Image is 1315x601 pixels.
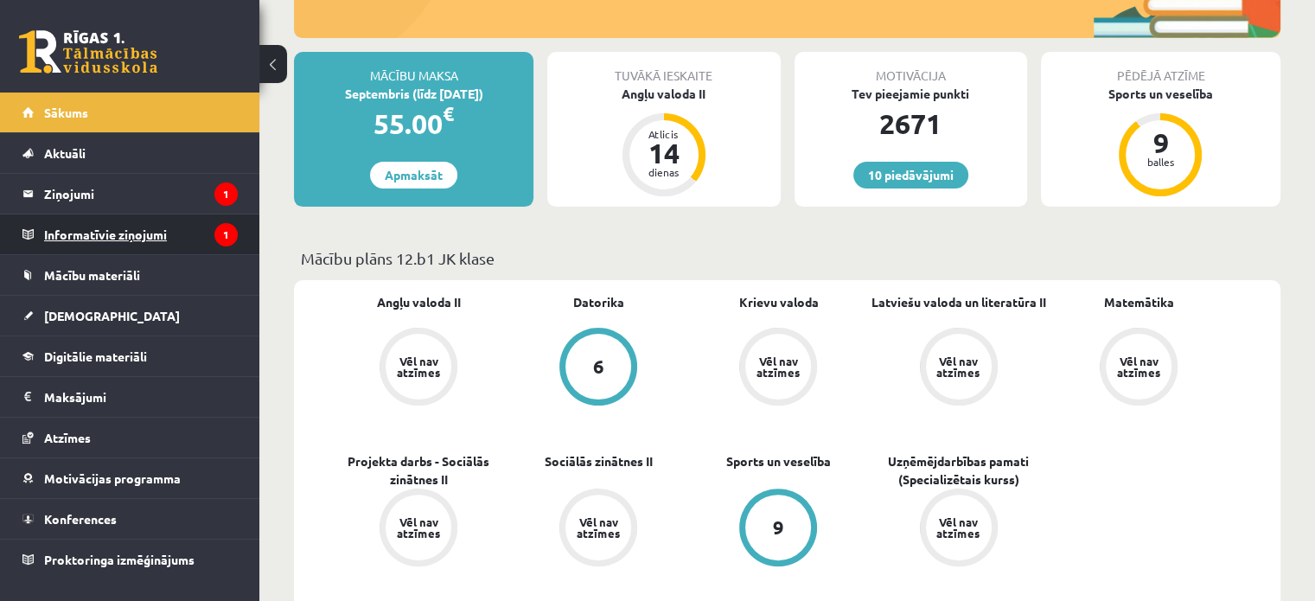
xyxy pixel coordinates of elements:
[754,355,802,378] div: Vēl nav atzīmes
[638,139,690,167] div: 14
[22,377,238,417] a: Maksājumi
[294,85,533,103] div: Septembris (līdz [DATE])
[214,223,238,246] i: 1
[22,418,238,457] a: Atzīmes
[1134,129,1186,157] div: 9
[329,489,508,570] a: Vēl nav atzīmes
[795,52,1027,85] div: Motivācija
[22,296,238,336] a: [DEMOGRAPHIC_DATA]
[547,85,780,199] a: Angļu valoda II Atlicis 14 dienas
[44,145,86,161] span: Aktuāli
[1041,85,1280,103] div: Sports un veselība
[773,518,784,537] div: 9
[22,214,238,254] a: Informatīvie ziņojumi1
[1134,157,1186,167] div: balles
[853,162,968,189] a: 10 piedāvājumi
[574,516,622,539] div: Vēl nav atzīmes
[44,470,181,486] span: Motivācijas programma
[545,452,653,470] a: Sociālās zinātnes II
[869,328,1049,409] a: Vēl nav atzīmes
[44,267,140,283] span: Mācību materiāli
[44,511,117,527] span: Konferences
[329,452,508,489] a: Projekta darbs - Sociālās zinātnes II
[329,328,508,409] a: Vēl nav atzīmes
[44,377,238,417] legend: Maksājumi
[44,348,147,364] span: Digitālie materiāli
[22,133,238,173] a: Aktuāli
[547,52,780,85] div: Tuvākā ieskaite
[22,499,238,539] a: Konferences
[19,30,157,74] a: Rīgas 1. Tālmācības vidusskola
[44,174,238,214] legend: Ziņojumi
[44,308,180,323] span: [DEMOGRAPHIC_DATA]
[508,489,688,570] a: Vēl nav atzīmes
[22,174,238,214] a: Ziņojumi1
[294,103,533,144] div: 55.00
[301,246,1274,270] p: Mācību plāns 12.b1 JK klase
[44,214,238,254] legend: Informatīvie ziņojumi
[795,85,1027,103] div: Tev pieejamie punkti
[294,52,533,85] div: Mācību maksa
[688,489,868,570] a: 9
[593,357,604,376] div: 6
[1041,52,1280,85] div: Pēdējā atzīme
[871,293,1046,311] a: Latviešu valoda un literatūra II
[638,129,690,139] div: Atlicis
[44,430,91,445] span: Atzīmes
[22,458,238,498] a: Motivācijas programma
[738,293,818,311] a: Krievu valoda
[869,452,1049,489] a: Uzņēmējdarbības pamati (Specializētais kurss)
[869,489,1049,570] a: Vēl nav atzīmes
[22,93,238,132] a: Sākums
[688,328,868,409] a: Vēl nav atzīmes
[443,101,454,126] span: €
[214,182,238,206] i: 1
[573,293,624,311] a: Datorika
[370,162,457,189] a: Apmaksāt
[726,452,831,470] a: Sports un veselība
[44,105,88,120] span: Sākums
[1041,85,1280,199] a: Sports un veselība 9 balles
[1049,328,1229,409] a: Vēl nav atzīmes
[22,336,238,376] a: Digitālie materiāli
[22,255,238,295] a: Mācību materiāli
[935,355,983,378] div: Vēl nav atzīmes
[1114,355,1163,378] div: Vēl nav atzīmes
[44,552,195,567] span: Proktoringa izmēģinājums
[935,516,983,539] div: Vēl nav atzīmes
[394,516,443,539] div: Vēl nav atzīmes
[547,85,780,103] div: Angļu valoda II
[638,167,690,177] div: dienas
[1103,293,1173,311] a: Matemātika
[22,540,238,579] a: Proktoringa izmēģinājums
[508,328,688,409] a: 6
[394,355,443,378] div: Vēl nav atzīmes
[377,293,461,311] a: Angļu valoda II
[795,103,1027,144] div: 2671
